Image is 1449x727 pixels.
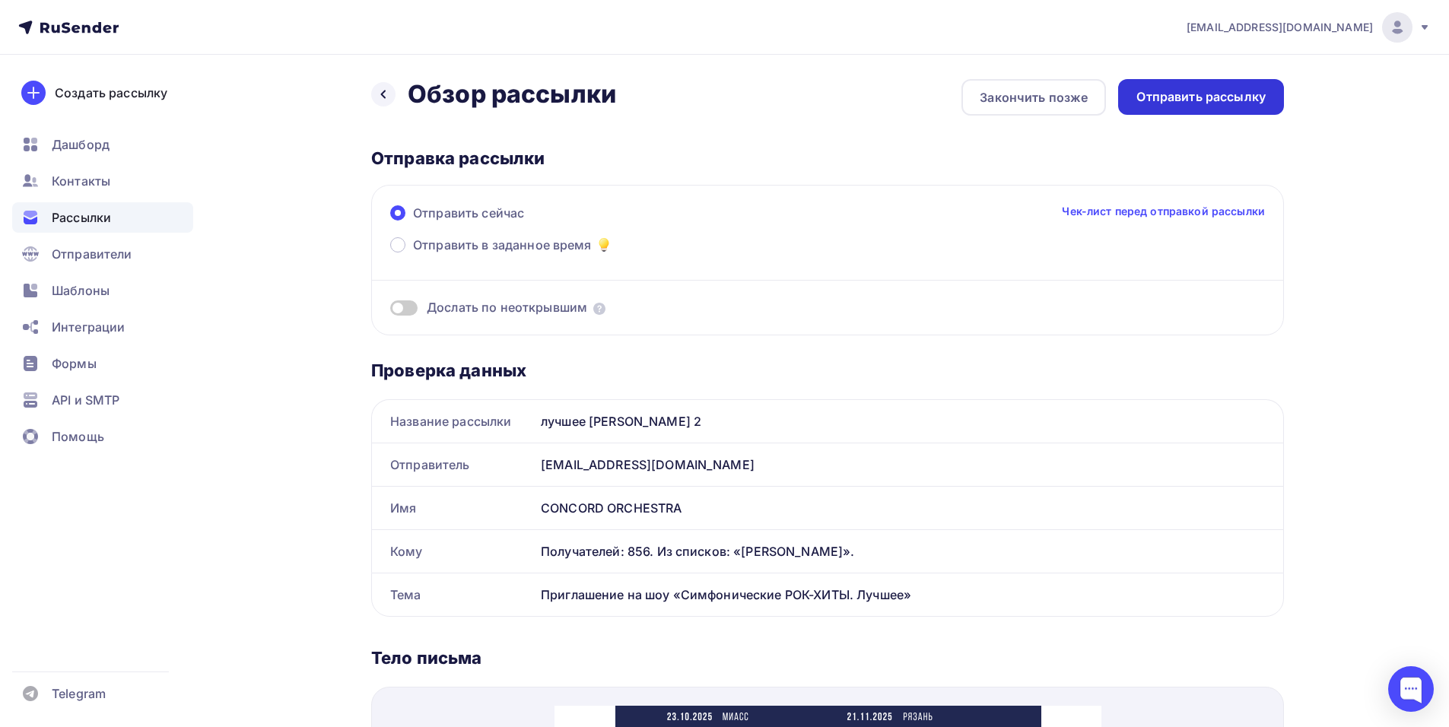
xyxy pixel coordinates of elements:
p: Не пропустите главное музыкальное событие года! Ждем всех фанатов рок-музыки! [61,398,487,435]
span: Интеграции [52,318,125,336]
div: [EMAIL_ADDRESS][DOMAIN_NAME] [535,443,1283,486]
div: Название рассылки [372,400,535,443]
a: Формы [12,348,193,379]
span: Отправить в заданное время [413,236,592,254]
div: Отправить рассылку [1136,88,1266,106]
span: Отправители [52,245,132,263]
div: Закончить позже [980,88,1088,106]
span: Telegram [52,684,106,703]
div: Отправитель [372,443,535,486]
span: API и SMTP [52,391,119,409]
a: Чек-лист перед отправкой рассылки [1062,204,1265,219]
a: Шаблоны [12,275,193,306]
a: Рассылки [12,202,193,233]
p: Современные оркестровые аранжировки одновременно окунут вас в ностальгию, унесут в будущее и позв... [61,198,487,252]
h2: Обзор рассылки [408,79,616,110]
span: [EMAIL_ADDRESS][DOMAIN_NAME] [1187,20,1373,35]
div: Кому [372,530,535,573]
a: Дашборд [12,129,193,160]
span: Формы [52,354,97,373]
span: Дашборд [52,135,110,154]
div: Получателей: 856. Из списков: «[PERSON_NAME]». [541,542,1265,560]
p: «Симфонические РОК-ХИТЫ. Лучшее» - это шоу, где: • Оркестр движется в такт музыке — музыканты тан... [61,252,487,380]
a: [EMAIL_ADDRESS][DOMAIN_NAME] [1187,12,1431,43]
div: Отправка рассылки [371,148,1284,169]
div: Тема [372,573,535,616]
div: Имя [372,487,535,529]
span: Отправить сейчас [413,204,524,222]
div: CONCORD ORCHESTRA [535,487,1283,529]
div: Создать рассылку [55,84,167,102]
span: Дослать по неоткрывшим [427,299,587,316]
div: Проверка данных [371,360,1284,381]
div: лучшее [PERSON_NAME] 2 [535,400,1283,443]
span: Рассылки [52,208,111,227]
div: Приглашение на шоу «Симфонические РОК-ХИТЫ. Лучшее» [535,573,1283,616]
span: Шаблоны [52,281,110,300]
span: Помощь [52,427,104,446]
div: Тело письма [371,647,1284,668]
a: КУПИТЬ БИЛЕТЫ БЕЗ НАЦЕНКИ [170,459,377,487]
span: Контакты [52,172,110,190]
a: Отправители [12,239,193,269]
a: Контакты [12,166,193,196]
